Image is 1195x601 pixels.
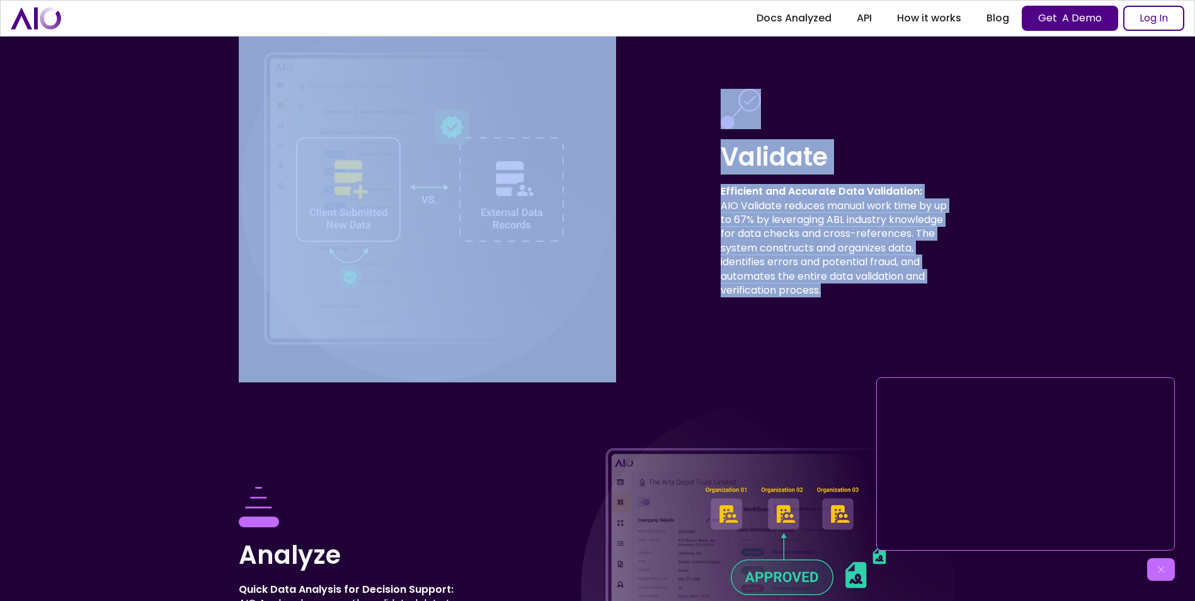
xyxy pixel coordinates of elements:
[721,139,957,175] h2: Validate
[721,185,957,297] p: AIO Validate reduces manual work time by up to 67% by leveraging ABL industry knowledge for data ...
[1123,6,1184,31] a: Log In
[239,582,454,597] strong: Quick Data Analysis for Decision Support:
[744,7,844,30] a: Docs Analyzed
[882,383,1169,545] iframe: AIO - powering financial decision making
[239,537,475,573] h2: Analyze
[11,7,61,29] a: home
[884,7,974,30] a: How it works
[1022,6,1118,31] a: Get A Demo
[974,7,1022,30] a: Blog
[721,184,922,198] strong: Efficient and Accurate Data Validation:
[844,7,884,30] a: API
